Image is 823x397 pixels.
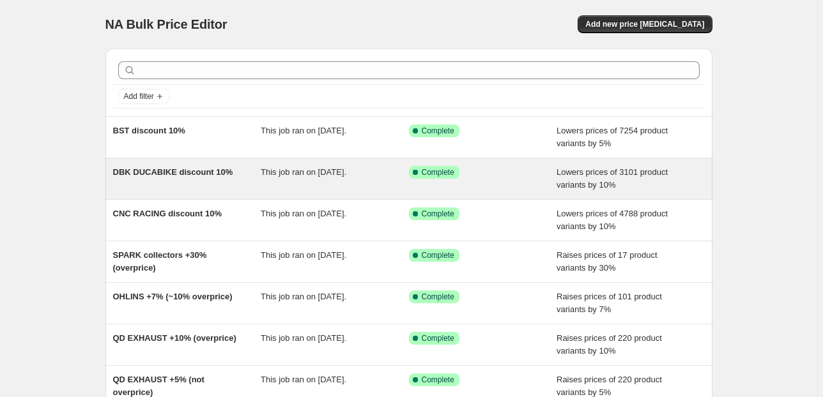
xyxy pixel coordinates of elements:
[261,292,346,301] span: This job ran on [DATE].
[422,209,454,219] span: Complete
[557,333,662,356] span: Raises prices of 220 product variants by 10%
[557,375,662,397] span: Raises prices of 220 product variants by 5%
[422,292,454,302] span: Complete
[124,91,154,101] span: Add filter
[557,126,668,148] span: Lowers prices of 7254 product variants by 5%
[261,167,346,177] span: This job ran on [DATE].
[118,89,169,104] button: Add filter
[113,375,204,397] span: QD EXHAUST +5% (not overprice)
[113,209,222,218] span: CNC RACING discount 10%
[113,292,233,301] span: OHLINS +7% (~10% overprice)
[422,250,454,260] span: Complete
[585,19,704,29] span: Add new price [MEDICAL_DATA]
[422,333,454,343] span: Complete
[261,333,346,343] span: This job ran on [DATE].
[422,126,454,136] span: Complete
[557,292,662,314] span: Raises prices of 101 product variants by 7%
[557,250,658,273] span: Raises prices of 17 product variants by 30%
[113,126,185,135] span: BST discount 10%
[113,250,207,273] span: SPARK collectors +30% (overprice)
[261,209,346,218] span: This job ran on [DATE].
[113,333,236,343] span: QD EXHAUST +10% (overprice)
[261,375,346,384] span: This job ran on [DATE].
[422,375,454,385] span: Complete
[557,167,668,190] span: Lowers prices of 3101 product variants by 10%
[578,15,712,33] button: Add new price [MEDICAL_DATA]
[261,126,346,135] span: This job ran on [DATE].
[261,250,346,260] span: This job ran on [DATE].
[422,167,454,177] span: Complete
[557,209,668,231] span: Lowers prices of 4788 product variants by 10%
[113,167,233,177] span: DBK DUCABIKE discount 10%
[105,17,227,31] span: NA Bulk Price Editor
